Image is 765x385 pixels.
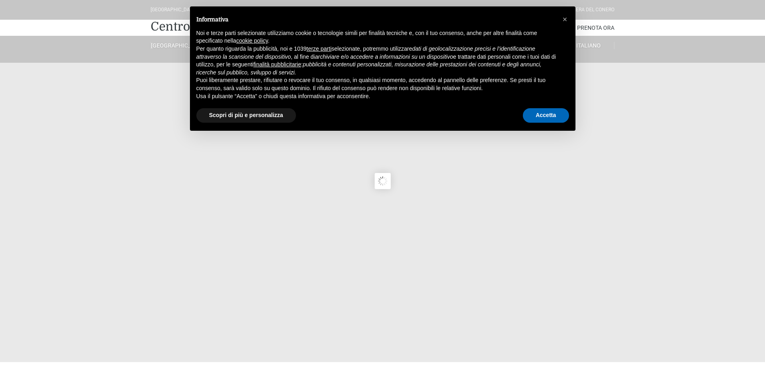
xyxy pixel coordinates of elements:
[196,61,542,76] em: pubblicità e contenuti personalizzati, misurazione delle prestazioni dei contenuti e degli annunc...
[306,45,331,53] button: terze parti
[567,6,614,14] div: Riviera Del Conero
[151,42,202,49] a: [GEOGRAPHIC_DATA]
[196,45,556,76] p: Per quanto riguarda la pubblicità, noi e 1039 selezionate, potremmo utilizzare , al fine di e tra...
[253,61,301,69] button: finalità pubblicitarie
[151,19,306,35] a: Centro Vacanze De Angelis
[315,54,453,60] em: archiviare e/o accedere a informazioni su un dispositivo
[196,45,535,60] em: dati di geolocalizzazione precisi e l’identificazione attraverso la scansione del dispositivo
[563,42,614,49] a: Italiano
[563,15,567,24] span: ×
[577,20,614,36] a: Prenota Ora
[196,108,296,123] button: Scopri di più e personalizza
[196,16,556,23] h2: Informativa
[196,29,556,45] p: Noi e terze parti selezionate utilizziamo cookie o tecnologie simili per finalità tecniche e, con...
[236,37,268,44] a: cookie policy
[196,93,556,101] p: Usa il pulsante “Accetta” o chiudi questa informativa per acconsentire.
[196,76,556,92] p: Puoi liberamente prestare, rifiutare o revocare il tuo consenso, in qualsiasi momento, accedendo ...
[559,13,571,26] button: Chiudi questa informativa
[576,42,601,49] span: Italiano
[151,6,197,14] div: [GEOGRAPHIC_DATA]
[523,108,569,123] button: Accetta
